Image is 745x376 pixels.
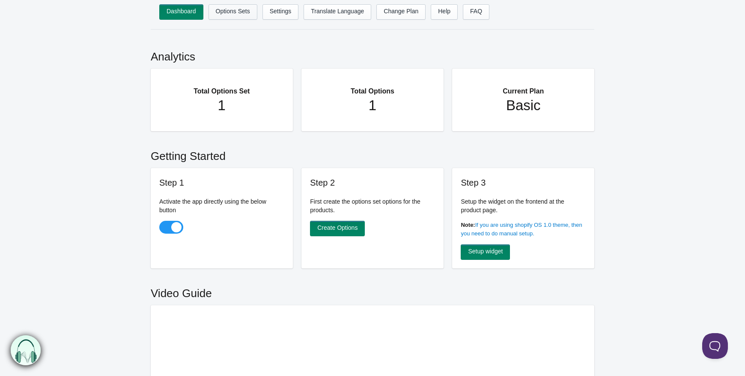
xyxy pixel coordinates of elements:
h1: 1 [319,97,426,114]
a: Translate Language [304,4,371,20]
p: Activate the app directly using the below button [159,197,284,214]
h2: Analytics [151,40,594,69]
a: Settings [262,4,299,20]
iframe: Toggle Customer Support [702,333,728,359]
a: If you are using shopify OS 1.0 theme, then you need to do manual setup. [461,222,582,237]
h3: Step 2 [310,177,435,189]
a: Change Plan [376,4,426,20]
b: Note: [461,222,475,228]
h2: Getting Started [151,140,594,168]
h2: Total Options [319,77,426,97]
a: Setup widget [461,244,510,260]
p: Setup the widget on the frontend at the product page. [461,197,586,214]
a: Help [431,4,458,20]
h1: 1 [168,97,276,114]
h1: Basic [469,97,577,114]
a: Dashboard [159,4,203,20]
h2: Current Plan [469,77,577,97]
a: Options Sets [209,4,257,20]
a: FAQ [463,4,489,20]
a: Create Options [310,221,365,236]
h3: Step 1 [159,177,284,189]
h2: Total Options Set [168,77,276,97]
h2: Video Guide [151,277,594,305]
img: bxm.png [11,335,41,365]
p: First create the options set options for the products. [310,197,435,214]
h3: Step 3 [461,177,586,189]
